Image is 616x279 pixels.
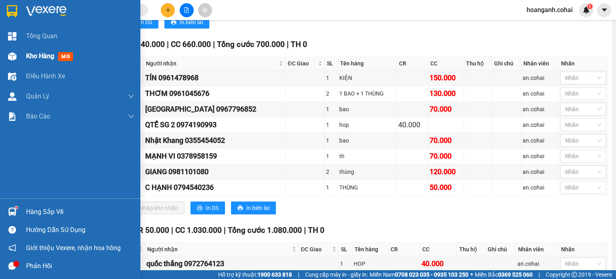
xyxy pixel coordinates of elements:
button: file-add [180,3,194,17]
div: thùng [339,167,395,176]
div: 1 [326,136,337,145]
span: Người nhận [147,245,290,254]
span: Giới thiệu Vexere, nhận hoa hồng [26,243,121,253]
div: bao [339,136,395,145]
span: Cung cấp máy in - giấy in: [305,270,368,279]
div: 50.000 [430,182,463,193]
strong: 1900 633 818 [257,271,292,278]
span: TH 0 [291,40,307,49]
div: quốc thắng 0972764123 [146,258,297,269]
img: warehouse-icon [8,92,16,101]
th: Tên hàng [353,243,388,256]
span: down [128,93,134,100]
th: Tên hàng [338,57,397,70]
span: | [539,270,540,279]
sup: 1 [587,4,593,9]
img: icon-new-feature [583,6,590,14]
div: 150.000 [430,72,463,83]
span: | [224,226,226,235]
th: CC [428,57,464,70]
span: Hỗ trợ kỹ thuật: [218,270,292,279]
span: down [128,113,134,120]
span: CC 660.000 [171,40,211,49]
sup: 1 [15,206,18,209]
div: an.cohai [523,120,557,129]
span: Quản Lý [26,91,49,101]
span: | [304,226,306,235]
div: 70.000 [430,104,463,115]
div: Nhật Khang 0355454052 [145,135,284,146]
span: printer [171,19,176,26]
div: Nhãn [561,59,605,68]
strong: 0369 525 060 [498,271,533,278]
img: solution-icon [8,112,16,121]
div: THÙNG [339,183,395,192]
div: 40.000 [398,119,426,130]
div: 70.000 [430,135,463,146]
div: KIỆN [339,73,395,82]
span: CR 50.000 [134,226,169,235]
div: 1 BAO + 1 THÙNG [339,89,395,98]
div: 130.000 [430,88,463,99]
div: bao [339,105,395,114]
button: caret-down [597,3,611,17]
div: HOP [354,259,387,268]
span: Kho hàng [26,52,54,60]
span: aim [202,7,208,13]
div: GIANG 0981101080 [145,166,284,177]
th: SL [339,243,353,256]
div: 40.000 [421,258,456,269]
div: 1 [326,183,337,192]
span: file-add [184,7,189,13]
div: Nhãn [561,245,605,254]
div: an.cohai [523,136,557,145]
th: Nhân viên [521,57,559,70]
th: Nhân viên [516,243,559,256]
span: | [213,40,215,49]
div: 70.000 [430,151,463,162]
span: question-circle [8,226,16,234]
span: 1 [588,4,591,9]
span: CC 1.030.000 [175,226,222,235]
div: 2 [326,89,337,98]
div: Phản hồi [26,260,134,272]
span: ⚪️ [470,273,473,276]
span: Miền Nam [370,270,468,279]
span: TH 0 [308,226,324,235]
div: an.cohai [523,105,557,114]
div: [GEOGRAPHIC_DATA] 0967796852 [145,104,284,115]
th: Thu hộ [464,57,492,70]
div: 1 [326,73,337,82]
span: In biên lai [180,18,203,26]
div: an.cohai [523,152,557,161]
span: In biên lai [246,204,269,212]
span: copyright [571,272,577,277]
span: Tổng cước 700.000 [217,40,285,49]
th: Thu hộ [457,243,486,256]
strong: 0708 023 035 - 0935 103 250 [395,271,468,278]
span: | [298,270,299,279]
button: printerIn biên lai [231,202,276,214]
span: CR 40.000 [129,40,165,49]
th: CR [397,57,428,70]
span: In DS [206,204,219,212]
span: | [167,40,169,49]
th: Ghi chú [486,243,516,256]
div: an.cohai [523,167,557,176]
button: printerIn DS [124,16,158,29]
img: dashboard-icon [8,32,16,41]
div: 1 [326,120,337,129]
span: message [8,262,16,270]
span: | [171,226,173,235]
span: Tổng cước 1.080.000 [228,226,302,235]
img: warehouse-icon [8,52,16,61]
span: ĐC Giao [288,59,316,68]
span: caret-down [601,6,608,14]
button: downloadNhập kho nhận [124,202,184,214]
div: 1 [340,259,351,268]
img: logo-vxr [7,5,17,17]
div: an.cohai [523,89,557,98]
div: an.cohai [517,259,557,268]
img: warehouse-icon [8,208,16,216]
button: plus [161,3,175,17]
